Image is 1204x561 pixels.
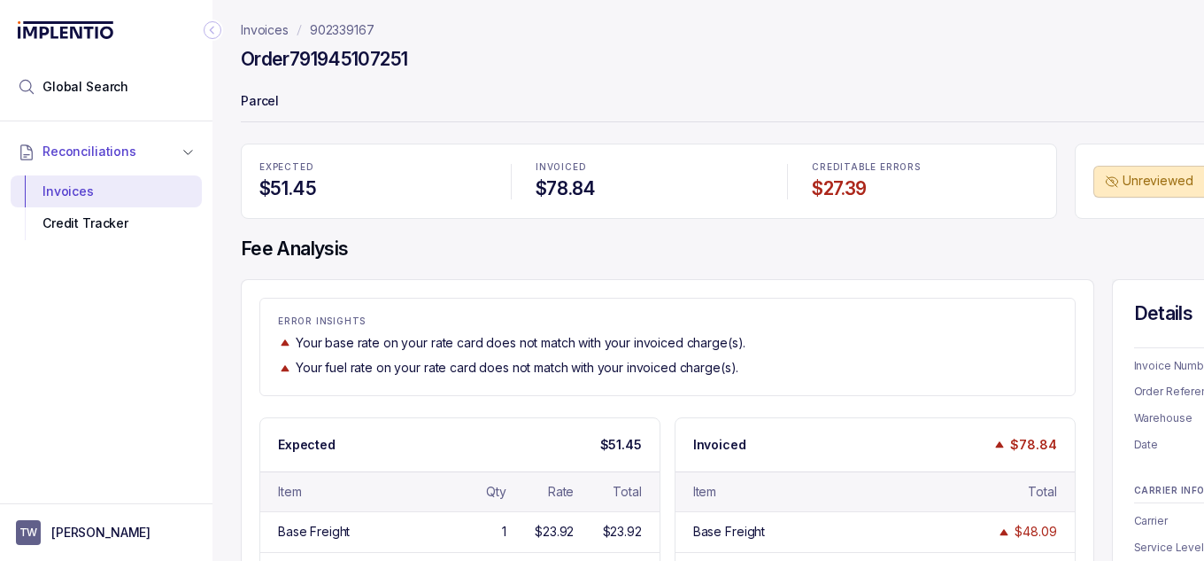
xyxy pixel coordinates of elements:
[278,436,336,454] p: Expected
[51,524,150,542] p: [PERSON_NAME]
[42,78,128,96] span: Global Search
[693,483,716,501] div: Item
[278,362,292,375] img: trend image
[535,523,574,541] div: $23.92
[310,21,374,39] a: 902339167
[241,21,289,39] a: Invoices
[812,162,1038,173] p: CREDITABLE ERRORS
[241,21,374,39] nav: breadcrumb
[600,436,642,454] p: $51.45
[693,523,765,541] div: Base Freight
[278,336,292,349] img: trend image
[1015,523,1056,541] div: $48.09
[536,176,762,201] h4: $78.84
[997,526,1011,539] img: trend image
[16,520,197,545] button: User initials[PERSON_NAME]
[536,162,762,173] p: INVOICED
[486,483,506,501] div: Qty
[603,523,642,541] div: $23.92
[278,316,1057,327] p: ERROR INSIGHTS
[25,175,188,207] div: Invoices
[548,483,574,501] div: Rate
[278,483,301,501] div: Item
[11,172,202,244] div: Reconciliations
[259,176,486,201] h4: $51.45
[202,19,223,41] div: Collapse Icon
[42,143,136,160] span: Reconciliations
[296,359,738,377] p: Your fuel rate on your rate card does not match with your invoiced charge(s).
[613,483,641,501] div: Total
[1028,483,1056,501] div: Total
[241,47,407,72] h4: Order 791945107251
[502,523,506,541] div: 1
[1010,436,1056,454] p: $78.84
[296,334,745,352] p: Your base rate on your rate card does not match with your invoiced charge(s).
[16,520,41,545] span: User initials
[259,162,486,173] p: EXPECTED
[25,207,188,239] div: Credit Tracker
[992,438,1007,451] img: trend image
[693,436,746,454] p: Invoiced
[812,176,1038,201] h4: $27.39
[11,132,202,171] button: Reconciliations
[278,523,350,541] div: Base Freight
